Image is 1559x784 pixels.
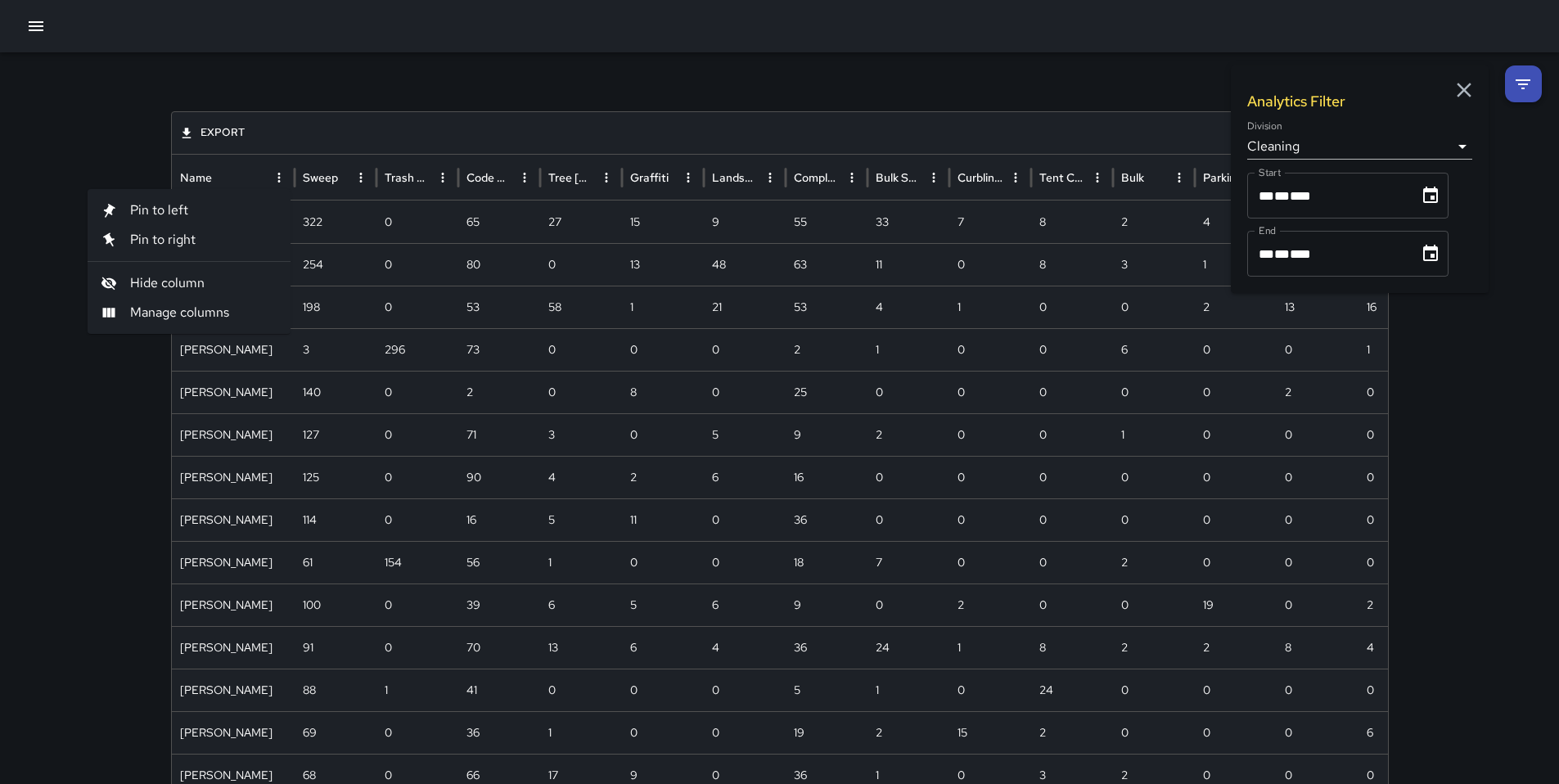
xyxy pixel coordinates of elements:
[540,456,622,498] div: 4
[1277,669,1358,711] div: 0
[786,669,867,711] div: 5
[704,243,786,286] div: 48
[172,371,295,413] div: Edwin Barillas
[458,711,540,754] div: 36
[303,170,338,185] div: Sweep
[1195,201,1277,243] div: 4
[786,626,867,669] div: 36
[867,498,949,541] div: 0
[622,498,704,541] div: 11
[1113,286,1195,328] div: 0
[1113,413,1195,456] div: 1
[1031,286,1113,328] div: 0
[949,371,1031,413] div: 0
[1414,179,1447,212] button: Choose date, selected date is Sep 21, 2025
[704,669,786,711] div: 0
[458,541,540,583] div: 56
[1259,165,1281,179] label: Start
[1358,583,1440,626] div: 2
[622,456,704,498] div: 2
[704,711,786,754] div: 0
[376,328,458,371] div: 296
[295,626,376,669] div: 91
[540,711,622,754] div: 1
[540,583,622,626] div: 6
[1195,583,1277,626] div: 19
[376,413,458,456] div: 0
[786,711,867,754] div: 19
[295,328,376,371] div: 3
[867,626,949,669] div: 24
[540,371,622,413] div: 0
[458,626,540,669] div: 70
[540,669,622,711] div: 0
[957,170,1003,185] div: Curbline Detail
[1358,328,1440,371] div: 1
[622,413,704,456] div: 0
[1414,237,1447,270] button: Choose date, selected date is Sep 27, 2025
[1031,371,1113,413] div: 0
[295,498,376,541] div: 114
[130,201,277,220] span: Pin to left
[1195,456,1277,498] div: 0
[949,711,1031,754] div: 15
[949,669,1031,711] div: 0
[1358,669,1440,711] div: 0
[1358,498,1440,541] div: 0
[1358,626,1440,669] div: 4
[704,328,786,371] div: 0
[376,371,458,413] div: 0
[1195,371,1277,413] div: 0
[540,498,622,541] div: 5
[180,170,212,185] div: Name
[1121,170,1144,185] div: Bulk
[1358,541,1440,583] div: 0
[622,243,704,286] div: 13
[295,583,376,626] div: 100
[1247,92,1345,110] h1: Analytics Filter
[1358,711,1440,754] div: 6
[295,286,376,328] div: 198
[295,541,376,583] div: 61
[949,456,1031,498] div: 0
[540,328,622,371] div: 0
[622,541,704,583] div: 0
[172,626,295,669] div: Elimar Martinez
[622,286,704,328] div: 1
[1277,413,1358,456] div: 0
[786,286,867,328] div: 53
[949,243,1031,286] div: 0
[1031,541,1113,583] div: 0
[704,626,786,669] div: 4
[466,170,511,185] div: Code Brown
[458,201,540,243] div: 65
[1277,328,1358,371] div: 0
[376,711,458,754] div: 0
[295,243,376,286] div: 254
[677,166,700,189] button: Graffiti column menu
[1277,371,1358,413] div: 2
[376,243,458,286] div: 0
[704,541,786,583] div: 0
[172,328,295,371] div: Ken McCarter
[88,189,291,334] ul: Name column menu
[786,243,867,286] div: 63
[540,286,622,328] div: 58
[376,541,458,583] div: 154
[622,711,704,754] div: 0
[786,541,867,583] div: 18
[376,583,458,626] div: 0
[458,371,540,413] div: 2
[540,201,622,243] div: 27
[1274,248,1290,260] span: Day
[376,456,458,498] div: 0
[786,583,867,626] div: 9
[949,583,1031,626] div: 2
[376,201,458,243] div: 0
[786,328,867,371] div: 2
[1195,328,1277,371] div: 0
[704,456,786,498] div: 6
[1358,413,1440,456] div: 0
[172,498,295,541] div: Enrique Cervantes
[1113,626,1195,669] div: 2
